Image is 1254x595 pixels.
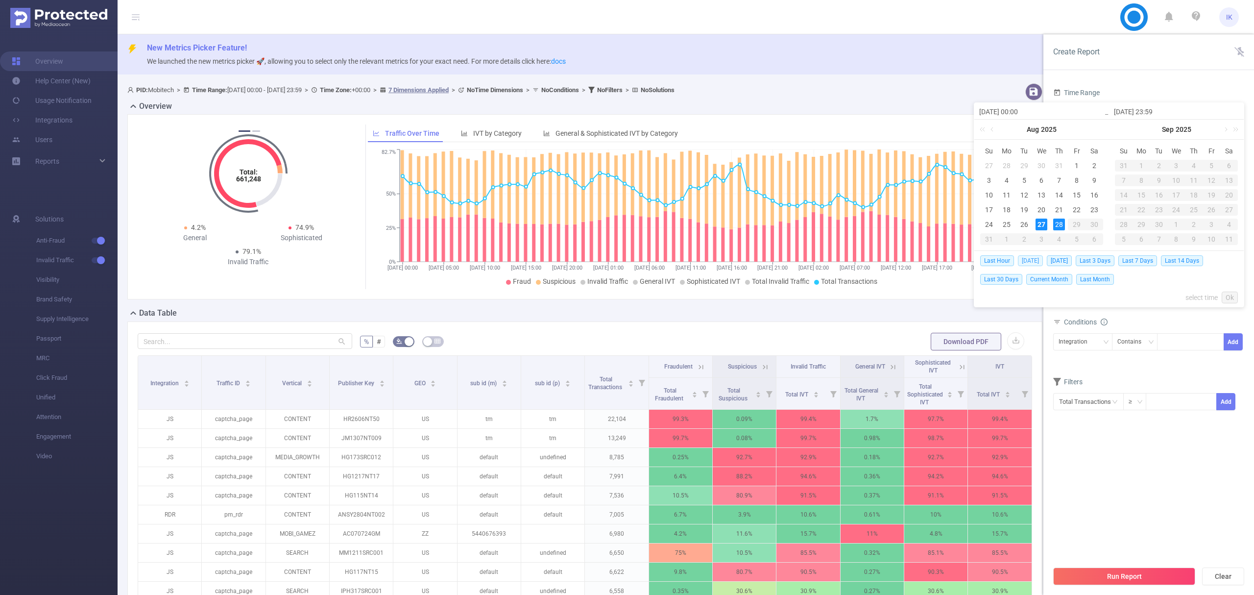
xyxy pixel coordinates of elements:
[980,144,998,158] th: Sun
[139,100,172,112] h2: Overview
[1185,158,1203,173] td: September 4, 2025
[127,86,675,94] span: Mobitech [DATE] 00:00 - [DATE] 23:59 +00:00
[1220,160,1238,172] div: 6
[1185,188,1203,202] td: September 18, 2025
[1033,158,1051,173] td: July 30, 2025
[1185,173,1203,188] td: September 11, 2025
[1129,394,1139,410] div: ≥
[35,209,64,229] span: Solutions
[1185,174,1203,186] div: 11
[1071,160,1083,172] div: 1
[989,120,997,139] a: Previous month (PageUp)
[1220,158,1238,173] td: September 6, 2025
[983,219,995,230] div: 24
[1137,399,1143,406] i: icon: down
[1224,333,1243,350] button: Add
[1203,202,1220,217] td: September 26, 2025
[1018,204,1030,216] div: 19
[1168,174,1185,186] div: 10
[1085,232,1103,247] td: September 6, 2025
[1053,174,1065,186] div: 7
[1036,189,1047,201] div: 13
[1150,217,1168,232] td: September 30, 2025
[1015,147,1033,155] span: Tu
[1220,188,1238,202] td: September 20, 2025
[1185,144,1203,158] th: Thu
[1168,232,1185,247] td: October 8, 2025
[138,333,352,349] input: Search...
[1036,219,1047,230] div: 27
[1001,189,1013,201] div: 11
[1115,188,1133,202] td: September 14, 2025
[983,160,995,172] div: 27
[1085,158,1103,173] td: August 2, 2025
[998,217,1015,232] td: August 25, 2025
[998,147,1015,155] span: Mo
[1071,189,1083,201] div: 15
[1185,232,1203,247] td: October 9, 2025
[1036,204,1047,216] div: 20
[1053,89,1100,97] span: Time Range
[1220,147,1238,155] span: Sa
[1018,174,1030,186] div: 5
[1133,202,1150,217] td: September 22, 2025
[1015,233,1033,245] div: 2
[979,106,1104,118] input: Start date
[142,233,248,243] div: General
[295,223,314,231] span: 74.9%
[386,191,396,198] tspan: 50%
[1115,189,1133,201] div: 14
[302,86,311,94] span: >
[1047,255,1072,266] span: [DATE]
[1168,217,1185,232] td: October 1, 2025
[1226,7,1232,27] span: IK
[1228,120,1240,139] a: Next year (Control + right)
[1085,202,1103,217] td: August 23, 2025
[1088,160,1100,172] div: 2
[1026,120,1040,139] a: Aug
[1203,217,1220,232] td: October 3, 2025
[1133,219,1150,230] div: 29
[1088,204,1100,216] div: 23
[1068,202,1085,217] td: August 22, 2025
[641,86,675,94] b: No Solutions
[1133,144,1150,158] th: Mon
[1203,174,1220,186] div: 12
[1150,188,1168,202] td: September 16, 2025
[1033,188,1051,202] td: August 13, 2025
[1203,233,1220,245] div: 10
[467,86,523,94] b: No Time Dimensions
[1068,158,1085,173] td: August 1, 2025
[1133,204,1150,216] div: 22
[1175,120,1192,139] a: 2025
[1115,144,1133,158] th: Sun
[1018,189,1030,201] div: 12
[543,130,550,137] i: icon: bar-chart
[1050,217,1068,232] td: August 28, 2025
[1050,158,1068,173] td: July 31, 2025
[1015,188,1033,202] td: August 12, 2025
[998,202,1015,217] td: August 18, 2025
[1150,204,1168,216] div: 23
[1015,217,1033,232] td: August 26, 2025
[1220,173,1238,188] td: September 13, 2025
[373,130,380,137] i: icon: line-chart
[461,130,468,137] i: icon: bar-chart
[1001,174,1013,186] div: 4
[998,173,1015,188] td: August 4, 2025
[1133,217,1150,232] td: September 29, 2025
[1085,233,1103,245] div: 6
[1185,160,1203,172] div: 4
[1068,233,1085,245] div: 5
[1068,217,1085,232] td: August 29, 2025
[1115,173,1133,188] td: September 7, 2025
[1059,334,1094,350] div: Integration
[1053,204,1065,216] div: 21
[1203,188,1220,202] td: September 19, 2025
[1203,158,1220,173] td: September 5, 2025
[1220,204,1238,216] div: 27
[1015,158,1033,173] td: July 29, 2025
[1133,158,1150,173] td: September 1, 2025
[192,86,227,94] b: Time Range:
[1088,174,1100,186] div: 9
